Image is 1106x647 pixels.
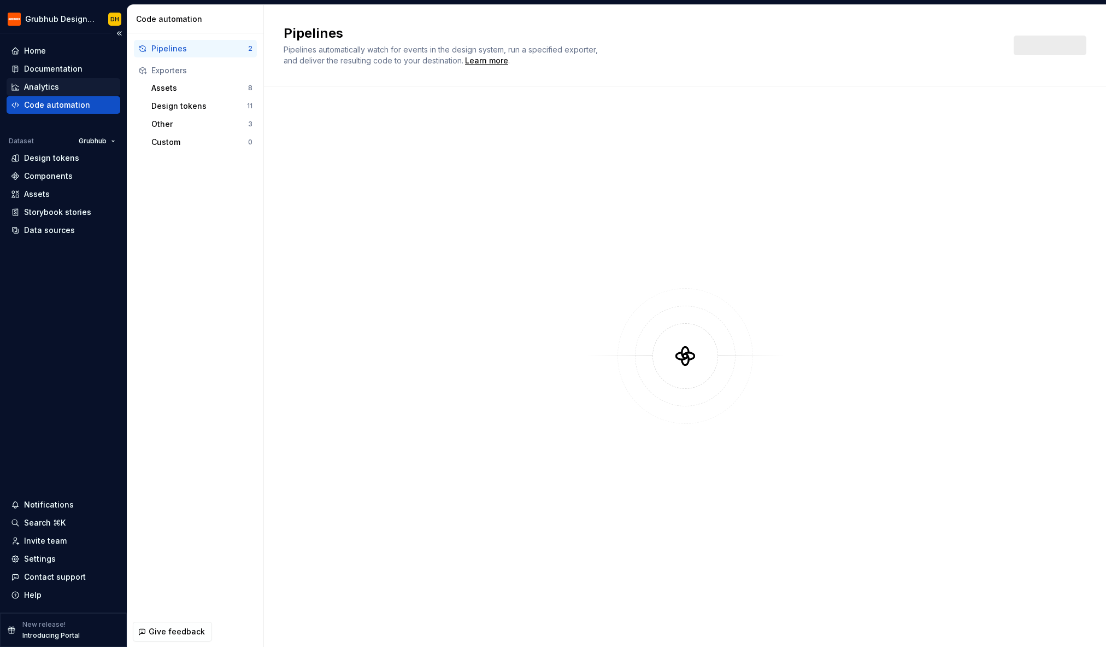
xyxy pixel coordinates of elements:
h2: Pipelines [284,25,1001,42]
div: 8 [248,84,252,92]
a: Settings [7,550,120,568]
div: Invite team [24,535,67,546]
div: Code automation [24,100,90,110]
p: New release! [22,620,66,629]
a: Learn more [465,55,508,66]
button: Custom0 [147,133,257,151]
button: Assets8 [147,79,257,97]
a: Documentation [7,60,120,78]
div: Custom [151,137,248,148]
a: Data sources [7,222,120,239]
a: Storybook stories [7,203,120,221]
div: Assets [24,189,50,200]
div: 3 [248,120,252,129]
p: Introducing Portal [22,631,80,640]
a: Code automation [7,96,120,114]
div: Design tokens [151,101,247,112]
div: Settings [24,553,56,564]
button: Help [7,586,120,604]
button: Design tokens11 [147,97,257,115]
div: Components [24,171,73,182]
div: 11 [247,102,252,110]
div: Contact support [24,572,86,582]
button: Pipelines2 [134,40,257,57]
span: Grubhub [79,137,107,145]
button: Contact support [7,568,120,586]
div: Pipelines [151,43,248,54]
button: Give feedback [133,622,212,642]
div: Help [24,590,42,601]
button: Grubhub [74,133,120,149]
div: Data sources [24,225,75,236]
button: Collapse sidebar [111,26,127,41]
div: Other [151,119,248,130]
div: Dataset [9,137,34,145]
div: Search ⌘K [24,517,66,528]
div: Notifications [24,499,74,510]
div: Home [24,45,46,56]
button: Search ⌘K [7,514,120,532]
span: Pipelines automatically watch for events in the design system, run a specified exporter, and deli... [284,45,600,65]
button: Notifications [7,496,120,514]
a: Home [7,42,120,60]
a: Components [7,167,120,185]
span: . [463,57,510,65]
a: Invite team [7,532,120,550]
div: Storybook stories [24,207,91,218]
img: 4e8d6f31-f5cf-47b4-89aa-e4dec1dc0822.png [8,13,21,26]
div: Assets [151,83,248,94]
a: Analytics [7,78,120,96]
div: Analytics [24,81,59,92]
button: Other3 [147,115,257,133]
div: 0 [248,138,252,147]
div: Documentation [24,63,83,74]
a: Design tokens [7,149,120,167]
div: 2 [248,44,252,53]
div: Grubhub Design System [25,14,95,25]
button: Grubhub Design SystemDH [2,7,125,31]
div: DH [110,15,119,24]
div: Design tokens [24,153,79,164]
div: Code automation [136,14,259,25]
a: Assets [7,185,120,203]
div: Exporters [151,65,252,76]
span: Give feedback [149,626,205,637]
